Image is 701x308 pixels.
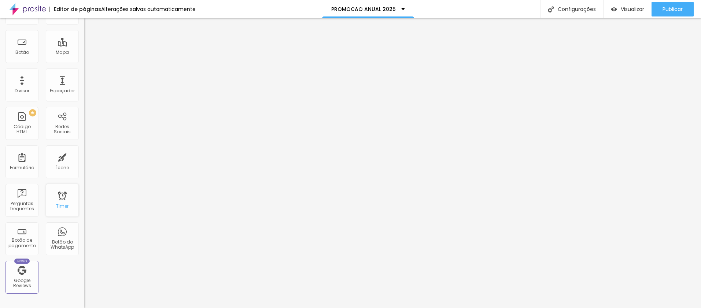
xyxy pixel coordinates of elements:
div: Alterações salvas automaticamente [101,7,196,12]
div: Redes Sociais [48,124,77,135]
span: Publicar [663,6,683,12]
button: Visualizar [604,2,652,16]
div: Botão do WhatsApp [48,240,77,250]
div: Editor de páginas [49,7,101,12]
button: Publicar [652,2,694,16]
div: Formulário [10,165,34,170]
div: Ícone [56,165,69,170]
img: Icone [548,6,554,12]
iframe: Editor [84,18,701,308]
div: Espaçador [50,88,75,93]
div: Timer [56,204,69,209]
div: Novo [14,259,30,264]
div: Google Reviews [7,278,36,289]
div: Botão de pagamento [7,238,36,248]
div: Mapa [56,50,69,55]
div: Código HTML [7,124,36,135]
span: Visualizar [621,6,644,12]
img: view-1.svg [611,6,617,12]
p: PROMOCAO ANUAL 2025 [331,7,396,12]
div: Botão [15,50,29,55]
div: Divisor [15,88,29,93]
div: Perguntas frequentes [7,201,36,212]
